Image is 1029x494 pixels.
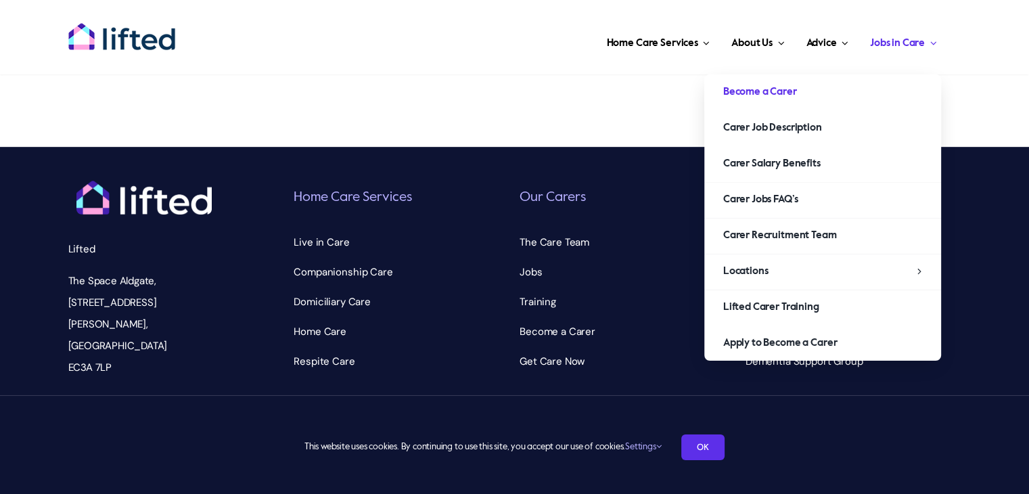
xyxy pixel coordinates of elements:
a: Jobs [520,261,735,283]
a: Settings [625,443,661,451]
span: Jobs [520,261,542,283]
span: This website uses cookies. By continuing to use this site, you accept our use of cookies. [304,436,661,458]
span: The Care Team [520,231,589,253]
span: Dementia Support Group [746,351,863,372]
a: About Us [727,20,788,61]
span: Become a Carer [520,321,595,342]
span: Respite Care [294,351,355,372]
a: Locations [704,254,941,289]
nav: Home Care Services [294,231,509,372]
span: Get Care Now [520,351,585,372]
a: Carer Salary Benefits [704,146,941,181]
span: Become a Carer [723,81,797,103]
a: Live in Care [294,231,509,253]
span: Lifted Carer Training [723,296,819,318]
a: lifted-logo [68,22,176,36]
nav: Our Carers [520,231,735,372]
span: Apply to Become a Carer [723,332,838,354]
p: Lifted [68,238,220,260]
span: Jobs in Care [870,32,925,54]
span: Carer Salary Benefits [723,153,821,175]
span: Domiciliary Care [294,291,371,313]
span: Home Care [294,321,346,342]
a: Get Care Now [520,351,735,372]
a: Lifted Carer Training [704,290,941,325]
a: Advice [802,20,852,61]
span: Home Care Services [607,32,698,54]
a: Companionship Care [294,261,509,283]
a: OK [681,434,725,460]
a: Training [520,291,735,313]
span: Live in Care [294,231,349,253]
h6: Our Carers [520,189,735,207]
a: Respite Care [294,351,509,372]
nav: Main Menu [220,20,941,61]
h6: Home Care Services [294,189,509,207]
span: Companionship Care [294,261,392,283]
a: Jobs in Care [866,20,941,61]
a: Home Care Services [603,20,714,61]
a: Home Care [294,321,509,342]
a: Carer Jobs FAQ’s [704,182,941,217]
a: The Care Team [520,231,735,253]
img: logo-white [76,181,212,215]
span: Locations [723,261,769,282]
a: Become a Carer [520,321,735,342]
a: Domiciliary Care [294,291,509,313]
span: Carer Recruitment Team [723,225,837,246]
a: Dementia Support Group [746,351,961,372]
a: Apply to Become a Carer [704,325,941,361]
span: Training [520,291,556,313]
p: The Space Aldgate, [STREET_ADDRESS][PERSON_NAME], [GEOGRAPHIC_DATA] EC3A 7LP [68,270,220,378]
a: Carer Job Description [704,110,941,145]
span: Carer Job Description [723,117,822,139]
a: Carer Recruitment Team [704,218,941,253]
a: Become a Carer [704,74,941,110]
span: About Us [731,32,773,54]
span: Carer Jobs FAQ’s [723,189,798,210]
span: Advice [806,32,836,54]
